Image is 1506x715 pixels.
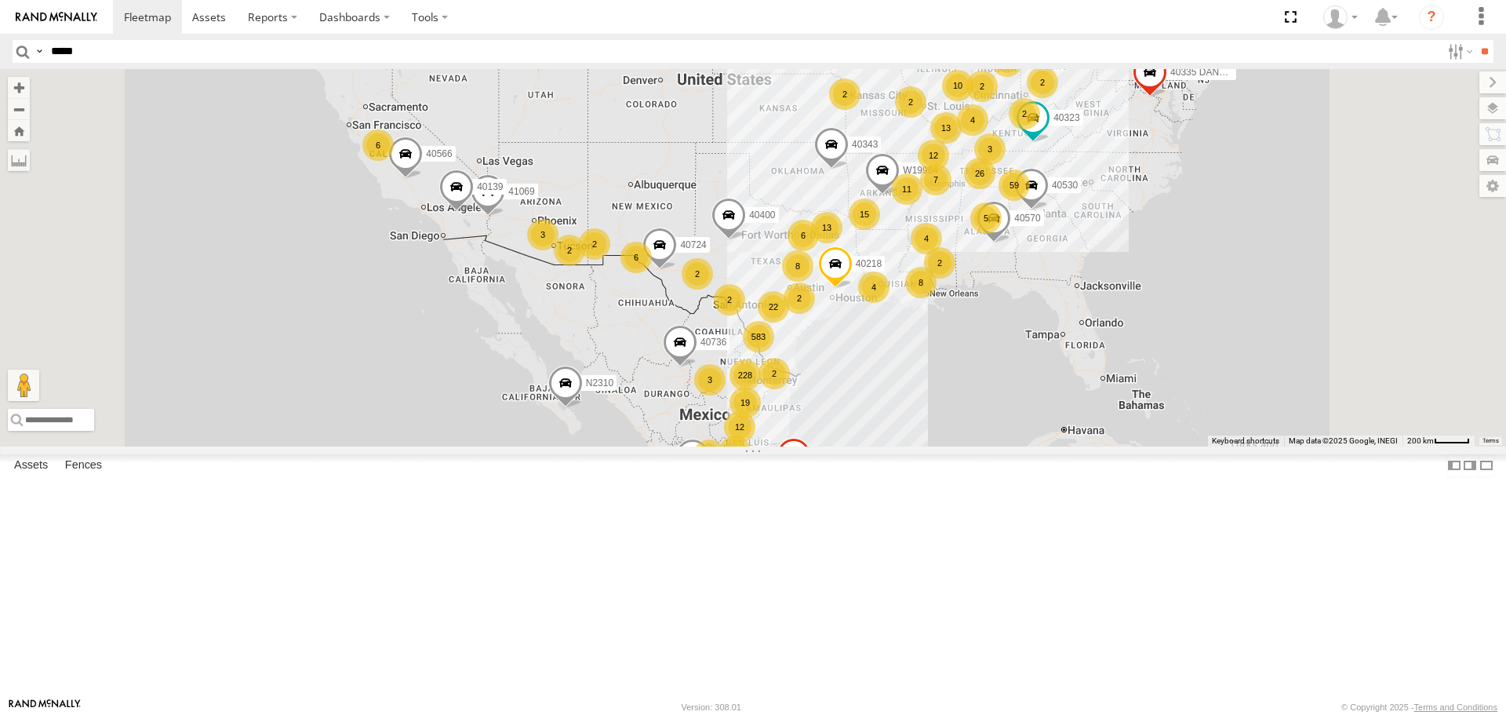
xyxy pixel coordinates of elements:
[527,219,558,250] div: 3
[905,267,937,298] div: 8
[852,139,878,150] span: 40343
[811,212,842,243] div: 13
[620,242,652,273] div: 6
[1212,436,1279,447] button: Keyboard shortcuts
[743,321,774,352] div: 583
[1407,436,1434,445] span: 200 km
[6,455,56,477] label: Assets
[1419,5,1444,30] i: ?
[758,291,789,323] div: 22
[895,86,926,118] div: 2
[758,358,790,389] div: 2
[8,370,39,401] button: Drag Pegman onto the map to open Street View
[788,220,819,251] div: 6
[957,104,988,136] div: 4
[680,240,706,251] span: 40724
[1402,436,1475,447] button: Map Scale: 200 km per 42 pixels
[477,182,503,193] span: 40139
[426,148,452,159] span: 40566
[700,337,726,348] span: 40736
[920,164,951,195] div: 7
[1341,702,1497,712] div: © Copyright 2025 -
[891,173,922,205] div: 11
[930,112,962,144] div: 13
[749,210,775,221] span: 40400
[1014,213,1040,224] span: 40570
[999,170,1030,201] div: 59
[1318,5,1363,29] div: Caseta Laredo TX
[362,130,394,161] div: 6
[1462,454,1478,477] label: Dock Summary Table to the Right
[1479,175,1506,197] label: Map Settings
[682,258,713,290] div: 2
[784,283,815,314] div: 2
[579,228,610,260] div: 2
[33,40,45,63] label: Search Query
[508,187,534,198] span: 41069
[8,77,30,98] button: Zoom in
[714,284,745,316] div: 2
[911,223,942,254] div: 4
[1482,437,1499,443] a: Terms (opens in new tab)
[729,387,761,418] div: 19
[719,436,751,467] div: 63
[1446,454,1462,477] label: Dock Summary Table to the Left
[829,78,860,110] div: 2
[903,165,938,176] span: W19984
[849,199,880,230] div: 15
[942,70,973,101] div: 10
[16,12,97,23] img: rand-logo.svg
[964,158,995,189] div: 26
[554,235,585,266] div: 2
[694,364,726,396] div: 3
[924,247,955,279] div: 2
[9,699,81,715] a: Visit our Website
[1027,67,1058,98] div: 2
[1414,702,1497,712] a: Terms and Conditions
[974,133,1006,165] div: 3
[1009,98,1040,130] div: 2
[1442,40,1475,63] label: Search Filter Options
[1289,436,1398,445] span: Map data ©2025 Google, INEGI
[1052,180,1078,191] span: 40530
[57,455,110,477] label: Fences
[856,258,882,269] span: 40218
[586,378,613,389] span: N2310
[782,250,813,282] div: 8
[1170,67,1239,78] span: 40335 DAÑADO
[724,411,755,443] div: 12
[682,702,741,712] div: Version: 308.01
[729,359,761,391] div: 228
[970,202,1002,234] div: 5
[1053,113,1079,124] span: 40323
[8,120,30,141] button: Zoom Home
[1479,454,1494,477] label: Hide Summary Table
[8,98,30,120] button: Zoom out
[966,71,998,102] div: 2
[918,140,949,171] div: 12
[858,272,889,303] div: 4
[8,149,30,171] label: Measure
[693,440,725,471] div: 18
